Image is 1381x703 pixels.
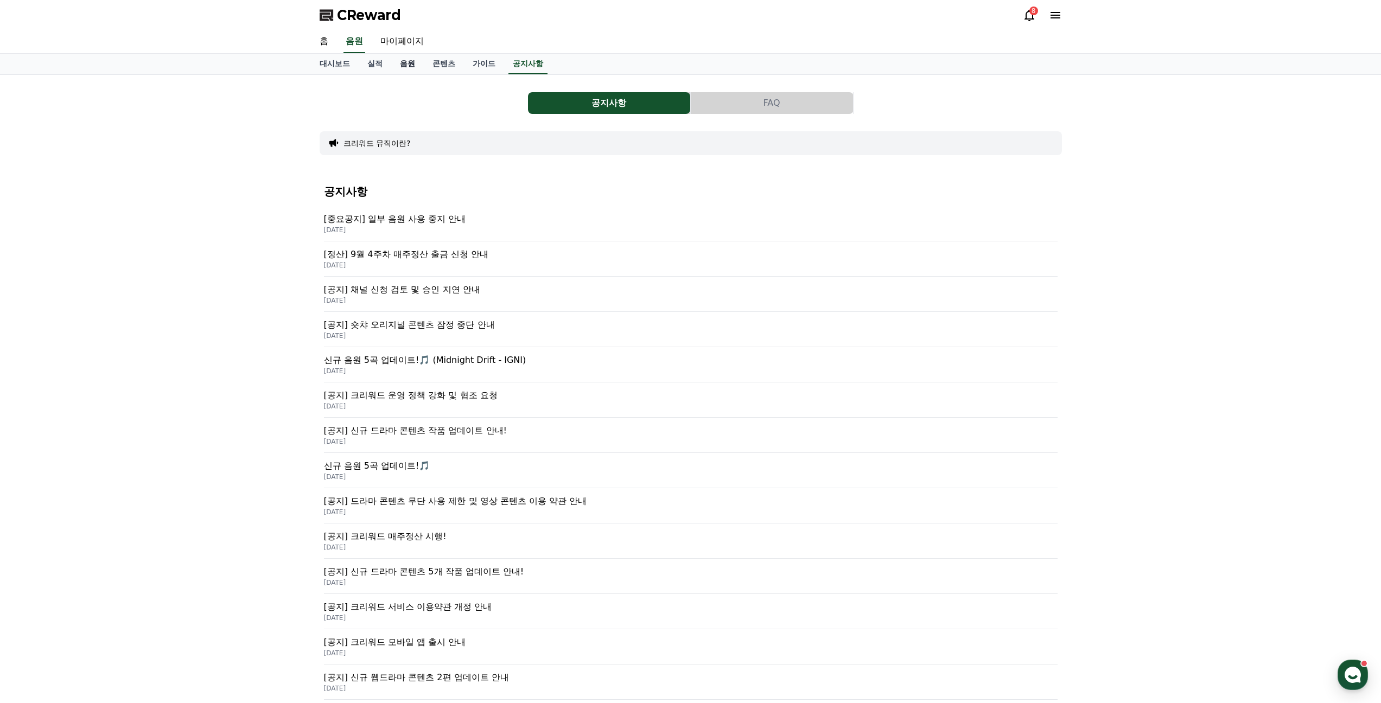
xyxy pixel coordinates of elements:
[324,523,1058,559] a: [공지] 크리워드 매주정산 시행! [DATE]
[324,543,1058,552] p: [DATE]
[324,559,1058,594] a: [공지] 신규 드라마 콘텐츠 5개 작품 업데이트 안내! [DATE]
[424,54,464,74] a: 콘텐츠
[691,92,853,114] button: FAQ
[324,213,1058,226] p: [중요공지] 일부 음원 사용 중지 안내
[324,248,1058,261] p: [정산] 9월 4주차 매주정산 출금 신청 안내
[324,354,1058,367] p: 신규 음원 5곡 업데이트!🎵 (Midnight Drift - IGNI)
[359,54,391,74] a: 실적
[324,283,1058,296] p: [공지] 채널 신청 검토 및 승인 지연 안내
[324,347,1058,382] a: 신규 음원 5곡 업데이트!🎵 (Midnight Drift - IGNI) [DATE]
[324,367,1058,375] p: [DATE]
[324,312,1058,347] a: [공지] 숏챠 오리지널 콘텐츠 잠정 중단 안내 [DATE]
[324,459,1058,472] p: 신규 음원 5곡 업데이트!🎵
[140,344,208,371] a: 설정
[324,629,1058,664] a: [공지] 크리워드 모바일 앱 출시 안내 [DATE]
[324,206,1058,241] a: [중요공지] 일부 음원 사용 중지 안내 [DATE]
[1023,9,1036,22] a: 8
[372,30,432,53] a: 마이페이지
[337,7,401,24] span: CReward
[324,530,1058,543] p: [공지] 크리워드 매주정산 시행!
[324,495,1058,508] p: [공지] 드라마 콘텐츠 무단 사용 제한 및 영상 콘텐츠 이용 약관 안내
[324,424,1058,437] p: [공지] 신규 드라마 콘텐츠 작품 업데이트 안내!
[324,186,1058,197] h4: 공지사항
[528,92,690,114] button: 공지사항
[508,54,548,74] a: 공지사항
[528,92,691,114] a: 공지사항
[324,453,1058,488] a: 신규 음원 5곡 업데이트!🎵 [DATE]
[311,54,359,74] a: 대시보드
[324,402,1058,411] p: [DATE]
[324,613,1058,622] p: [DATE]
[168,360,181,369] span: 설정
[324,437,1058,446] p: [DATE]
[324,671,1058,684] p: [공지] 신규 웹드라마 콘텐츠 2편 업데이트 안내
[72,344,140,371] a: 대화
[324,261,1058,270] p: [DATE]
[324,331,1058,340] p: [DATE]
[343,30,365,53] a: 음원
[324,508,1058,516] p: [DATE]
[324,565,1058,578] p: [공지] 신규 드라마 콘텐츠 5개 작품 업데이트 안내!
[324,226,1058,234] p: [DATE]
[324,684,1058,693] p: [DATE]
[324,472,1058,481] p: [DATE]
[324,318,1058,331] p: [공지] 숏챠 오리지널 콘텐츠 잠정 중단 안내
[464,54,504,74] a: 가이드
[343,138,411,149] button: 크리워드 뮤직이란?
[391,54,424,74] a: 음원
[324,296,1058,305] p: [DATE]
[324,594,1058,629] a: [공지] 크리워드 서비스 이용약관 개정 안내 [DATE]
[34,360,41,369] span: 홈
[3,344,72,371] a: 홈
[320,7,401,24] a: CReward
[691,92,854,114] a: FAQ
[324,418,1058,453] a: [공지] 신규 드라마 콘텐츠 작품 업데이트 안내! [DATE]
[311,30,337,53] a: 홈
[324,649,1058,657] p: [DATE]
[324,664,1058,700] a: [공지] 신규 웹드라마 콘텐츠 2편 업데이트 안내 [DATE]
[324,241,1058,277] a: [정산] 9월 4주차 매주정산 출금 신청 안내 [DATE]
[324,277,1058,312] a: [공지] 채널 신청 검토 및 승인 지연 안내 [DATE]
[324,578,1058,587] p: [DATE]
[99,361,112,369] span: 대화
[324,382,1058,418] a: [공지] 크리워드 운영 정책 강화 및 협조 요청 [DATE]
[324,636,1058,649] p: [공지] 크리워드 모바일 앱 출시 안내
[324,600,1058,613] p: [공지] 크리워드 서비스 이용약관 개정 안내
[324,488,1058,523] a: [공지] 드라마 콘텐츠 무단 사용 제한 및 영상 콘텐츠 이용 약관 안내 [DATE]
[1029,7,1038,15] div: 8
[324,389,1058,402] p: [공지] 크리워드 운영 정책 강화 및 협조 요청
